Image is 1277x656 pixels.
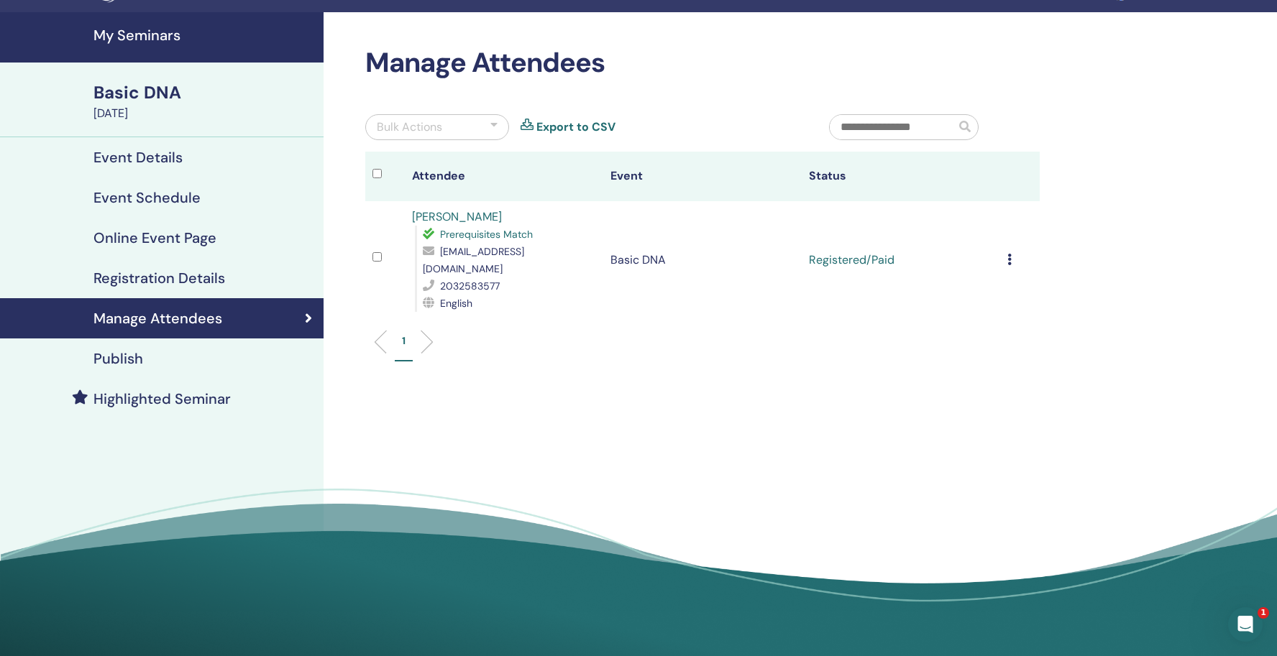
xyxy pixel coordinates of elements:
[423,245,524,275] span: [EMAIL_ADDRESS][DOMAIN_NAME]
[536,119,615,136] a: Export to CSV
[1228,607,1263,642] iframe: Intercom live chat
[93,350,143,367] h4: Publish
[93,310,222,327] h4: Manage Attendees
[93,149,183,166] h4: Event Details
[93,105,315,122] div: [DATE]
[405,152,603,201] th: Attendee
[93,27,315,44] h4: My Seminars
[440,228,533,241] span: Prerequisites Match
[93,390,231,407] h4: Highlighted Seminar
[93,80,315,105] div: Basic DNA
[93,229,216,246] h4: Online Event Page
[440,297,472,310] span: English
[377,119,442,136] div: Bulk Actions
[93,189,201,206] h4: Event Schedule
[440,280,500,292] span: 2032583577
[802,152,1000,201] th: Status
[603,152,802,201] th: Event
[603,201,802,319] td: Basic DNA
[1258,607,1269,619] span: 1
[365,47,1040,80] h2: Manage Attendees
[93,269,225,287] h4: Registration Details
[402,333,406,348] p: 1
[412,209,502,224] a: [PERSON_NAME]
[85,80,324,122] a: Basic DNA[DATE]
